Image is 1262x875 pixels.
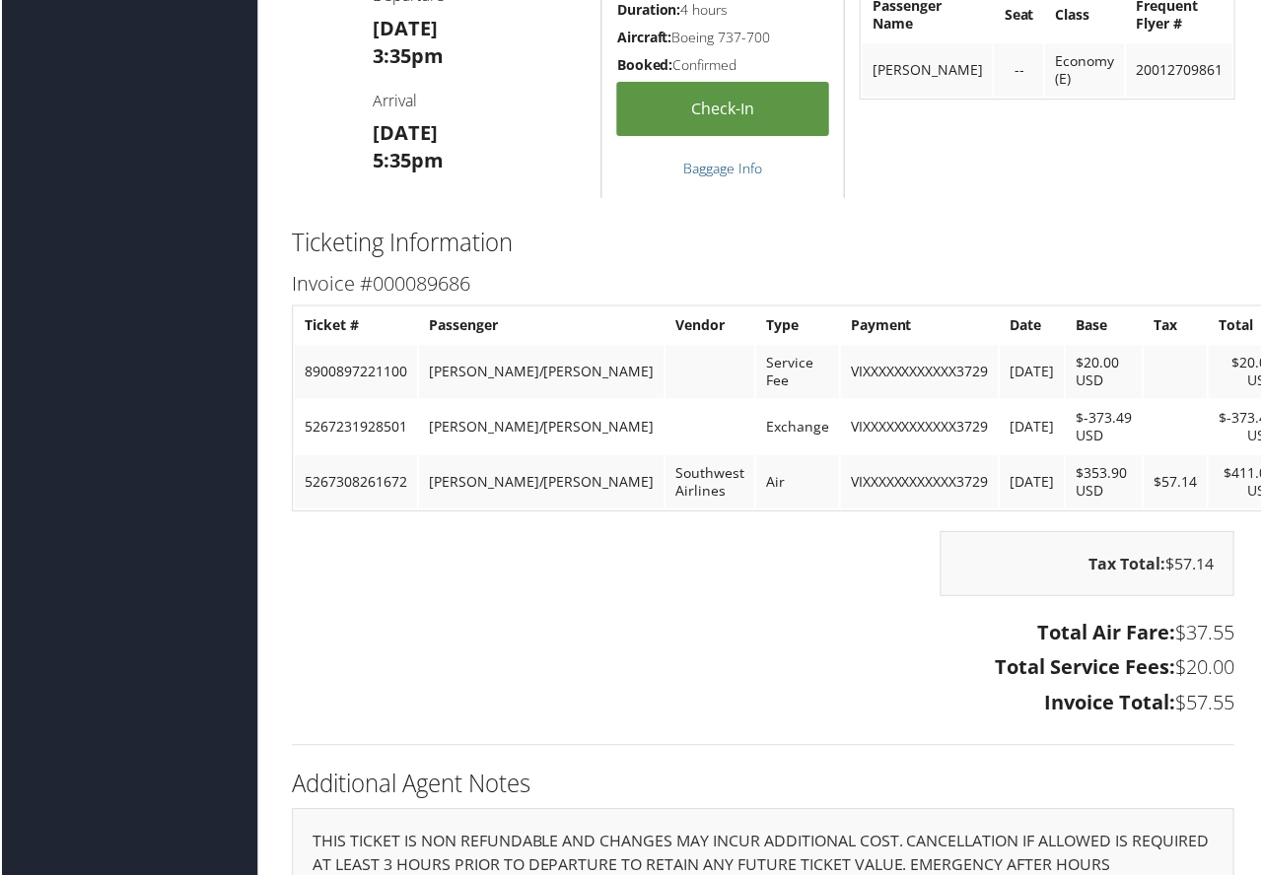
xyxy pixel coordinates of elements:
[996,655,1176,682] strong: Total Service Fees:
[294,308,416,344] th: Ticket #
[418,456,664,509] td: [PERSON_NAME]/[PERSON_NAME]
[616,28,671,46] strong: Aircraft:
[863,43,993,97] td: [PERSON_NAME]
[941,532,1235,597] div: $57.14
[291,226,1235,259] h2: Ticketing Information
[291,769,1235,802] h2: Additional Agent Notes
[1145,308,1208,344] th: Tax
[841,401,999,454] td: VIXXXXXXXXXXXX3729
[756,346,839,399] td: Service Fee
[1001,308,1065,344] th: Date
[756,308,839,344] th: Type
[1038,620,1176,646] strong: Total Air Fare:
[372,42,443,69] strong: 3:35pm
[1001,456,1065,509] td: [DATE]
[291,270,1235,298] h3: Invoice #000089686
[616,55,829,75] h5: Confirmed
[1067,456,1143,509] td: $353.90 USD
[841,346,999,399] td: VIXXXXXXXXXXXX3729
[1127,43,1233,97] td: 20012709861
[756,401,839,454] td: Exchange
[372,147,443,173] strong: 5:35pm
[1067,308,1143,344] th: Base
[1001,401,1065,454] td: [DATE]
[841,308,999,344] th: Payment
[291,620,1235,647] h3: $37.55
[294,346,416,399] td: 8900897221100
[294,456,416,509] td: 5267308261672
[841,456,999,509] td: VIXXXXXXXXXXXX3729
[372,119,437,146] strong: [DATE]
[666,456,754,509] td: Southwest Airlines
[1045,691,1176,717] strong: Invoice Total:
[1001,346,1065,399] td: [DATE]
[616,28,829,47] h5: Boeing 737-700
[756,456,839,509] td: Air
[418,346,664,399] td: [PERSON_NAME]/[PERSON_NAME]
[1005,61,1034,79] div: --
[1145,456,1208,509] td: $57.14
[291,691,1235,718] h3: $57.55
[616,55,672,74] strong: Booked:
[291,655,1235,683] h3: $20.00
[1046,43,1125,97] td: Economy (E)
[683,159,762,177] a: Baggage Info
[1067,401,1143,454] td: $-373.49 USD
[666,308,754,344] th: Vendor
[1067,346,1143,399] td: $20.00 USD
[1089,554,1166,575] strong: Tax Total:
[372,90,586,111] h4: Arrival
[372,15,437,41] strong: [DATE]
[418,401,664,454] td: [PERSON_NAME]/[PERSON_NAME]
[616,82,829,136] a: Check-in
[418,308,664,344] th: Passenger
[294,401,416,454] td: 5267231928501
